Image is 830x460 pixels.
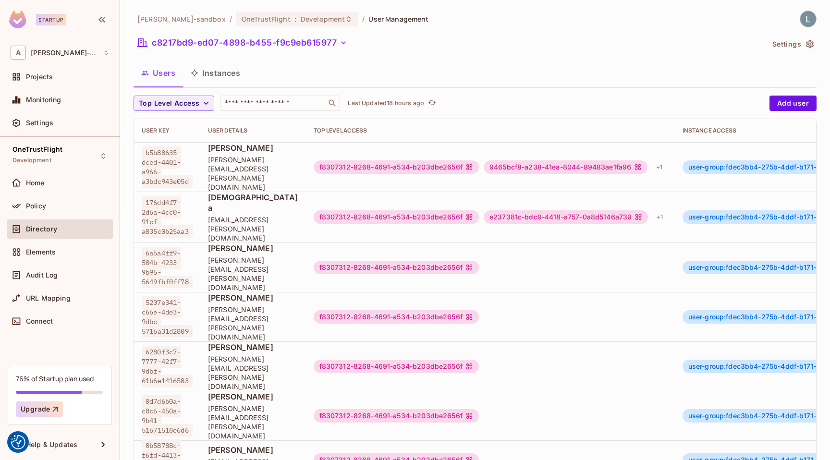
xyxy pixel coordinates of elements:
span: Home [26,179,45,187]
div: f8307312-8268-4691-a534-b203dbe2656f [314,409,479,423]
span: [PERSON_NAME] [208,342,298,352]
div: User Key [142,127,193,134]
span: 0d7d6b0a-c8c6-450a-9b41-51671518e6d6 [142,395,193,436]
span: A [11,46,26,60]
span: [EMAIL_ADDRESS][PERSON_NAME][DOMAIN_NAME] [208,215,298,242]
span: Settings [26,119,53,127]
button: Instances [183,61,248,85]
span: 6a5a4ff9-504b-4233-9b95-5649fbf0ff78 [142,247,193,288]
span: Help & Updates [26,441,77,448]
button: Consent Preferences [11,435,25,449]
span: [PERSON_NAME] [208,445,298,455]
div: e237381c-bdc9-4418-a757-0a8d5146a739 [484,210,648,224]
div: + 1 [652,159,666,175]
span: Elements [26,248,56,256]
p: Last Updated 18 hours ago [348,99,424,107]
span: Click to refresh data [424,97,438,109]
div: f8307312-8268-4691-a534-b203dbe2656f [314,160,479,174]
span: [PERSON_NAME][EMAIL_ADDRESS][PERSON_NAME][DOMAIN_NAME] [208,404,298,440]
div: + 1 [653,209,667,225]
span: [PERSON_NAME][EMAIL_ADDRESS][PERSON_NAME][DOMAIN_NAME] [208,354,298,391]
span: [PERSON_NAME] [208,143,298,153]
button: Upgrade [16,401,63,417]
button: refresh [426,97,438,109]
div: 9465bcf8-a238-41ea-8044-89483ae1fa96 [484,160,647,174]
button: Users [134,61,183,85]
span: [PERSON_NAME][EMAIL_ADDRESS][PERSON_NAME][DOMAIN_NAME] [208,155,298,192]
span: Projects [26,73,53,81]
button: Top Level Access [134,96,214,111]
div: User Details [208,127,298,134]
span: refresh [428,98,436,108]
button: Add user [769,96,817,111]
span: : [294,15,297,23]
span: [PERSON_NAME][EMAIL_ADDRESS][PERSON_NAME][DOMAIN_NAME] [208,255,298,292]
span: Top Level Access [139,97,199,109]
span: the active workspace [137,14,226,24]
span: Development [12,157,51,164]
span: Workspace: alex-trustflight-sandbox [31,49,98,57]
button: c8217bd9-ed07-4898-b455-f9c9eb615977 [134,35,351,50]
div: f8307312-8268-4691-a534-b203dbe2656f [314,261,479,274]
img: SReyMgAAAABJRU5ErkJggg== [9,11,26,28]
span: Development [301,14,345,24]
span: b5b88635-dced-4401-a966-a3bdc943e05d [142,146,193,188]
span: URL Mapping [26,294,71,302]
img: Revisit consent button [11,435,25,449]
span: Connect [26,317,53,325]
li: / [362,14,365,24]
div: Top Level Access [314,127,667,134]
div: f8307312-8268-4691-a534-b203dbe2656f [314,210,479,224]
button: Settings [769,36,817,52]
div: 76% of Startup plan used [16,374,94,383]
span: [PERSON_NAME] [208,391,298,402]
span: Audit Log [26,271,58,279]
div: Startup [36,14,66,25]
li: / [230,14,232,24]
span: [PERSON_NAME][EMAIL_ADDRESS][PERSON_NAME][DOMAIN_NAME] [208,305,298,341]
span: Monitoring [26,96,61,104]
span: OneTrustFlight [12,145,62,153]
span: Policy [26,202,46,210]
span: 6280f3c7-7777-42f7-9dbf-61b6e1416583 [142,346,193,387]
span: [PERSON_NAME] [208,292,298,303]
div: f8307312-8268-4691-a534-b203dbe2656f [314,310,479,324]
span: 5207e341-c66e-4de3-9dbc-5716a31d2809 [142,296,193,338]
span: OneTrustFlight [242,14,291,24]
div: f8307312-8268-4691-a534-b203dbe2656f [314,360,479,373]
img: Lewis Youl [800,11,816,27]
span: User Management [368,14,428,24]
span: [PERSON_NAME] [208,243,298,254]
span: 176dd4f7-2d6a-4cc0-91cf-a035c0b25aa3 [142,196,193,238]
span: Directory [26,225,57,233]
span: [DEMOGRAPHIC_DATA] a [208,192,298,213]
